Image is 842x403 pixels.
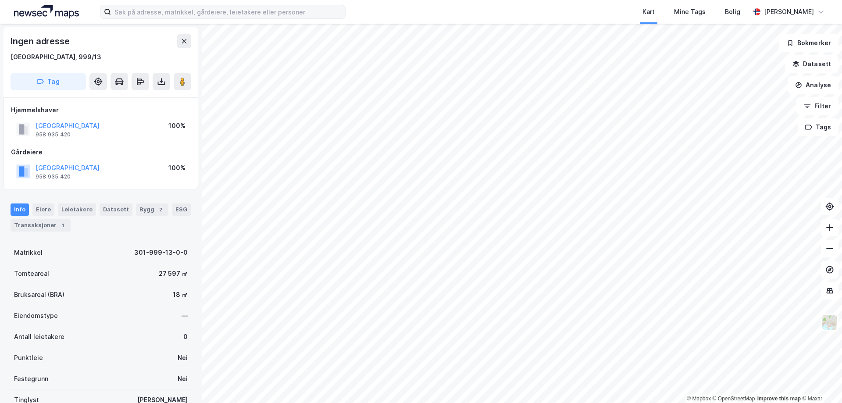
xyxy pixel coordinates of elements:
button: Bokmerker [779,34,838,52]
div: Punktleie [14,353,43,363]
div: Hjemmelshaver [11,105,191,115]
a: Mapbox [687,396,711,402]
a: Improve this map [757,396,801,402]
button: Datasett [785,55,838,73]
div: Info [11,203,29,216]
img: Z [821,314,838,331]
div: — [182,310,188,321]
div: 958 935 420 [36,173,71,180]
div: Matrikkel [14,247,43,258]
img: logo.a4113a55bc3d86da70a041830d287a7e.svg [14,5,79,18]
div: 27 597 ㎡ [159,268,188,279]
a: OpenStreetMap [713,396,755,402]
div: 2 [156,205,165,214]
div: Gårdeiere [11,147,191,157]
div: Datasett [100,203,132,216]
div: [GEOGRAPHIC_DATA], 999/13 [11,52,101,62]
input: Søk på adresse, matrikkel, gårdeiere, leietakere eller personer [111,5,345,18]
div: 1 [58,221,67,230]
div: Eiere [32,203,54,216]
div: 0 [183,332,188,342]
div: [PERSON_NAME] [764,7,814,17]
div: 18 ㎡ [173,289,188,300]
div: Kontrollprogram for chat [798,361,842,403]
div: ESG [172,203,191,216]
div: Leietakere [58,203,96,216]
iframe: Chat Widget [798,361,842,403]
button: Tags [798,118,838,136]
div: Bruksareal (BRA) [14,289,64,300]
div: Bygg [136,203,168,216]
button: Tag [11,73,86,90]
div: Ingen adresse [11,34,71,48]
div: 301-999-13-0-0 [134,247,188,258]
div: 100% [168,121,186,131]
div: Transaksjoner [11,219,71,232]
div: Nei [178,374,188,384]
div: 100% [168,163,186,173]
button: Analyse [788,76,838,94]
div: 958 935 420 [36,131,71,138]
div: Kart [642,7,655,17]
div: Bolig [725,7,740,17]
div: Mine Tags [674,7,706,17]
div: Tomteareal [14,268,49,279]
button: Filter [796,97,838,115]
div: Nei [178,353,188,363]
div: Festegrunn [14,374,48,384]
div: Antall leietakere [14,332,64,342]
div: Eiendomstype [14,310,58,321]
